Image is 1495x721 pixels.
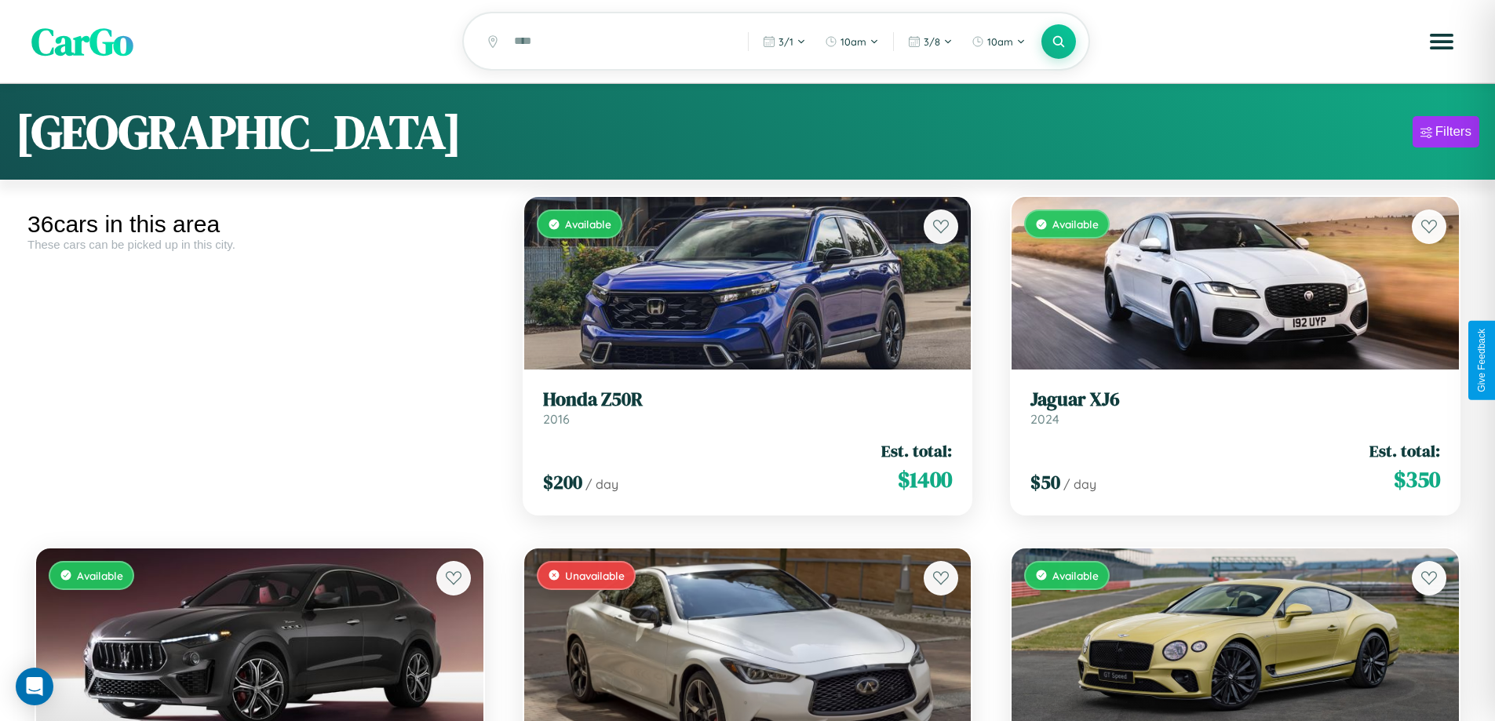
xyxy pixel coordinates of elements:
span: 10am [987,35,1013,48]
button: 10am [964,29,1034,54]
h3: Honda Z50R [543,388,953,411]
span: 10am [840,35,866,48]
span: Available [1052,217,1099,231]
button: 3/1 [755,29,814,54]
span: $ 200 [543,469,582,495]
span: 2016 [543,411,570,427]
div: Open Intercom Messenger [16,668,53,705]
h1: [GEOGRAPHIC_DATA] [16,100,461,164]
span: $ 1400 [898,464,952,495]
span: 3 / 1 [778,35,793,48]
div: Filters [1435,124,1471,140]
span: / day [585,476,618,492]
div: 36 cars in this area [27,211,492,238]
span: $ 50 [1030,469,1060,495]
span: Available [1052,569,1099,582]
span: $ 350 [1394,464,1440,495]
div: Give Feedback [1476,329,1487,392]
a: Jaguar XJ62024 [1030,388,1440,427]
span: Est. total: [881,439,952,462]
button: 3/8 [900,29,961,54]
button: 10am [817,29,887,54]
h3: Jaguar XJ6 [1030,388,1440,411]
button: Open menu [1420,20,1464,64]
div: These cars can be picked up in this city. [27,238,492,251]
span: Unavailable [565,569,625,582]
span: 2024 [1030,411,1059,427]
span: 3 / 8 [924,35,940,48]
span: Available [77,569,123,582]
span: Est. total: [1369,439,1440,462]
span: / day [1063,476,1096,492]
button: Filters [1413,116,1479,147]
a: Honda Z50R2016 [543,388,953,427]
span: CarGo [31,16,133,67]
span: Available [565,217,611,231]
